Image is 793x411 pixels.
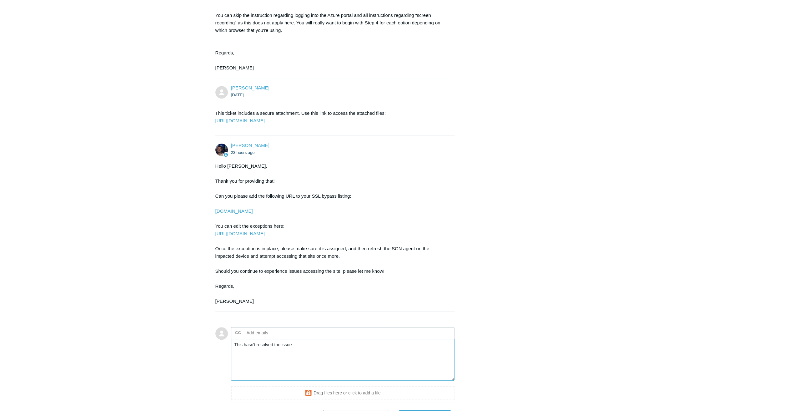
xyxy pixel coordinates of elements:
p: This ticket includes a secure attachment. Use this link to access the attached files: [215,109,449,124]
label: CC [235,328,241,337]
a: [URL][DOMAIN_NAME] [215,118,265,123]
a: [URL][DOMAIN_NAME] [215,231,265,236]
span: Jacob Barry [231,85,269,90]
div: Hello [PERSON_NAME], Thank you for providing that! Can you please add the following URL to your S... [215,162,449,305]
a: [PERSON_NAME] [231,85,269,90]
textarea: Add your reply [231,339,455,381]
a: [DOMAIN_NAME] [215,208,253,214]
a: [PERSON_NAME] [231,143,269,148]
span: Connor Davis [231,143,269,148]
time: 09/29/2025, 12:04 [231,93,244,97]
input: Add emails [244,328,311,337]
time: 09/29/2025, 12:25 [231,150,255,155]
